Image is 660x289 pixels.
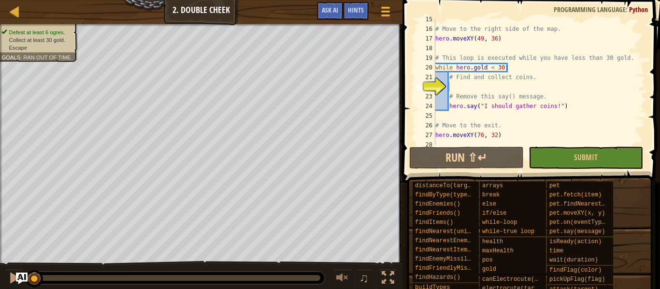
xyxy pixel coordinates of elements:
div: 18 [416,43,435,53]
span: findNearestItem() [415,247,474,253]
span: pet.fetch(item) [549,192,602,198]
button: Adjust volume [333,269,352,289]
span: if/else [482,210,506,217]
span: findNearest(units) [415,228,478,235]
div: 25 [416,111,435,121]
span: Escape [9,44,27,51]
div: 26 [416,121,435,130]
span: findFriends() [415,210,460,217]
span: findNearestEnemy() [415,237,478,244]
span: canElectrocute(target) [482,276,559,283]
span: maxHealth [482,248,514,254]
span: findFriendlyMissiles() [415,265,491,272]
span: time [549,248,563,254]
span: arrays [482,182,503,189]
span: health [482,238,503,245]
span: ♫ [359,271,369,285]
div: 27 [416,130,435,140]
span: Collect at least 30 gold. [9,37,65,43]
div: 19 [416,53,435,63]
span: : [20,54,23,60]
span: isReady(action) [549,238,602,245]
span: pet.on(eventType, handler) [549,219,640,226]
button: Run ⇧↵ [409,147,524,169]
span: pet.moveXY(x, y) [549,210,605,217]
span: while-true loop [482,228,534,235]
div: 16 [416,24,435,34]
span: wait(duration) [549,257,598,263]
div: 17 [416,34,435,43]
span: findHazards() [415,274,460,281]
span: findEnemyMissiles() [415,256,481,262]
button: ♫ [357,269,373,289]
span: Submit [574,152,598,163]
span: Goals [1,54,20,60]
span: Programming language [554,5,626,14]
button: Ask AI [16,273,28,284]
button: Toggle fullscreen [378,269,398,289]
span: pet.findNearestByType(type) [549,201,643,207]
li: Escape [1,44,72,52]
span: pos [482,257,493,263]
div: 21 [416,72,435,82]
span: while-loop [482,219,517,226]
span: break [482,192,500,198]
div: 22 [416,82,435,92]
span: distanceTo(target) [415,182,478,189]
span: pet [549,182,560,189]
div: 24 [416,101,435,111]
div: 23 [416,92,435,101]
span: Python [629,5,648,14]
span: findItems() [415,219,453,226]
span: pet.say(message) [549,228,605,235]
span: findFlag(color) [549,267,602,274]
button: Ctrl + P: Pause [5,269,24,289]
span: Ask AI [322,5,338,14]
li: Defeat at least 6 ogres. [1,28,72,36]
span: gold [482,266,496,273]
div: 15 [416,14,435,24]
span: Ran out of time [23,54,71,60]
div: 20 [416,63,435,72]
div: 28 [416,140,435,150]
span: Hints [348,5,364,14]
button: Show game menu [373,2,398,25]
span: else [482,201,496,207]
span: findEnemies() [415,201,460,207]
span: pickUpFlag(flag) [549,276,605,283]
li: Collect at least 30 gold. [1,36,72,44]
span: Defeat at least 6 ogres. [9,29,65,35]
span: : [626,5,629,14]
span: findByType(type, units) [415,192,495,198]
button: Submit [529,147,643,169]
button: Ask AI [317,2,343,20]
